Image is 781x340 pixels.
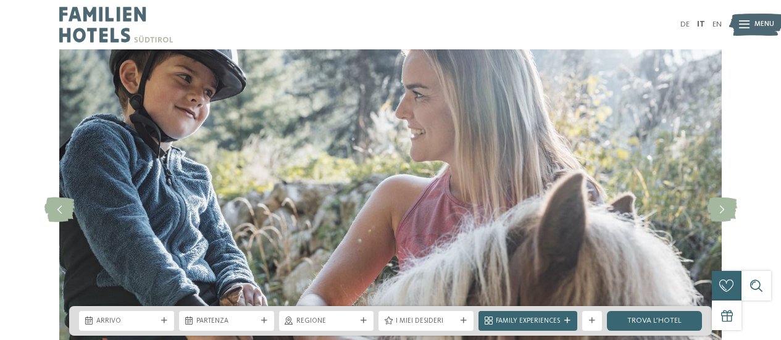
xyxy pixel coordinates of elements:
span: I miei desideri [396,317,456,326]
span: Menu [754,20,774,30]
span: Family Experiences [496,317,560,326]
a: IT [697,20,705,28]
a: DE [680,20,690,28]
span: Partenza [196,317,257,326]
a: EN [712,20,722,28]
span: Arrivo [96,317,157,326]
span: Regione [296,317,357,326]
a: trova l’hotel [607,311,702,331]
